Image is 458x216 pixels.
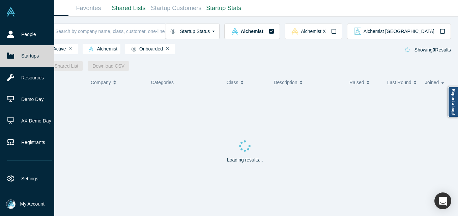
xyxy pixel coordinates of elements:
img: alchemist Vault Logo [231,28,238,35]
button: Startup Status [166,24,220,39]
img: alchemist Vault Logo [89,46,94,51]
img: Startup status [131,46,136,52]
button: alchemist Vault LogoAlchemist [224,24,280,39]
button: Download CSV [88,61,129,71]
a: Favorites [68,0,109,16]
button: Class [226,75,263,89]
span: Last Round [387,75,411,89]
img: Mia Scott's Account [6,200,16,209]
span: Alchemist [GEOGRAPHIC_DATA] [364,29,434,34]
span: Onboarded [128,46,163,52]
a: Startup Stats [204,0,244,16]
span: Categories [151,80,174,85]
span: Showing Results [414,47,451,52]
button: Company [91,75,140,89]
span: My Account [20,201,45,208]
span: Alchemist [241,29,263,34]
span: Alchemist X [301,29,326,34]
img: alchemistx Vault Logo [291,28,298,35]
span: Raised [349,75,364,89]
a: Report a bug! [448,86,458,117]
strong: 0 [433,47,435,52]
img: Alchemist Vault Logo [6,7,16,16]
button: Remove Filter [69,46,72,51]
button: Raised [349,75,380,89]
button: Joined [425,75,446,89]
button: My Account [6,200,45,209]
span: Class [226,75,238,89]
span: Description [274,75,297,89]
img: Startup status [170,29,175,34]
input: Search by company name, class, customer, one-liner or category [55,23,166,39]
span: Active [42,46,66,52]
button: alchemistx Vault LogoAlchemist X [285,24,342,39]
button: Last Round [387,75,418,89]
button: alchemist_aj Vault LogoAlchemist [GEOGRAPHIC_DATA] [347,24,451,39]
span: Company [91,75,111,89]
p: Loading results... [227,156,263,164]
span: Alchemist [86,46,117,52]
button: Description [274,75,342,89]
button: New Shared List [39,61,83,71]
a: Startup Customers [149,0,204,16]
span: Joined [425,75,439,89]
button: Remove Filter [166,46,169,51]
img: alchemist_aj Vault Logo [354,28,361,35]
a: Shared Lists [109,0,149,16]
